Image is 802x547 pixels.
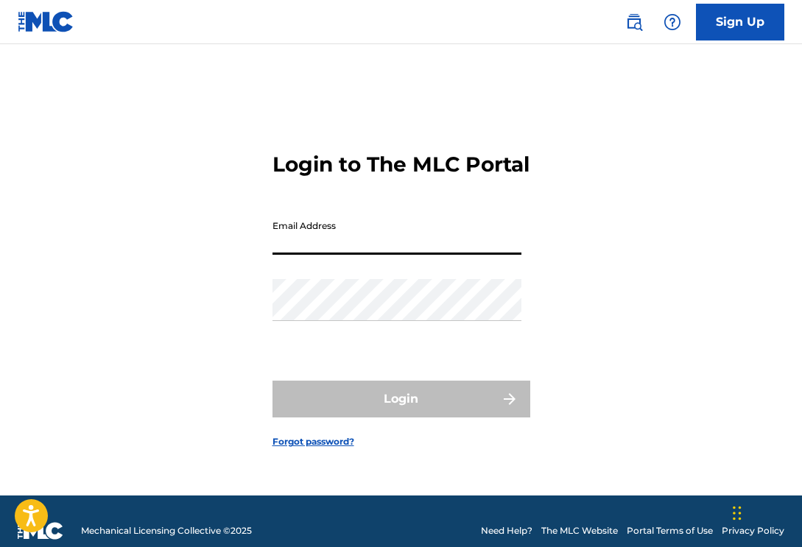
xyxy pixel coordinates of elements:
div: Help [658,7,687,37]
a: Forgot password? [272,435,354,448]
a: Portal Terms of Use [627,524,713,537]
img: MLC Logo [18,11,74,32]
img: search [625,13,643,31]
img: help [664,13,681,31]
a: Sign Up [696,4,784,40]
a: Need Help? [481,524,532,537]
a: The MLC Website [541,524,618,537]
span: Mechanical Licensing Collective © 2025 [81,524,252,537]
img: logo [18,522,63,540]
a: Privacy Policy [722,524,784,537]
div: Drag [733,491,742,535]
iframe: Chat Widget [728,476,802,547]
a: Public Search [619,7,649,37]
h3: Login to The MLC Portal [272,152,530,177]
